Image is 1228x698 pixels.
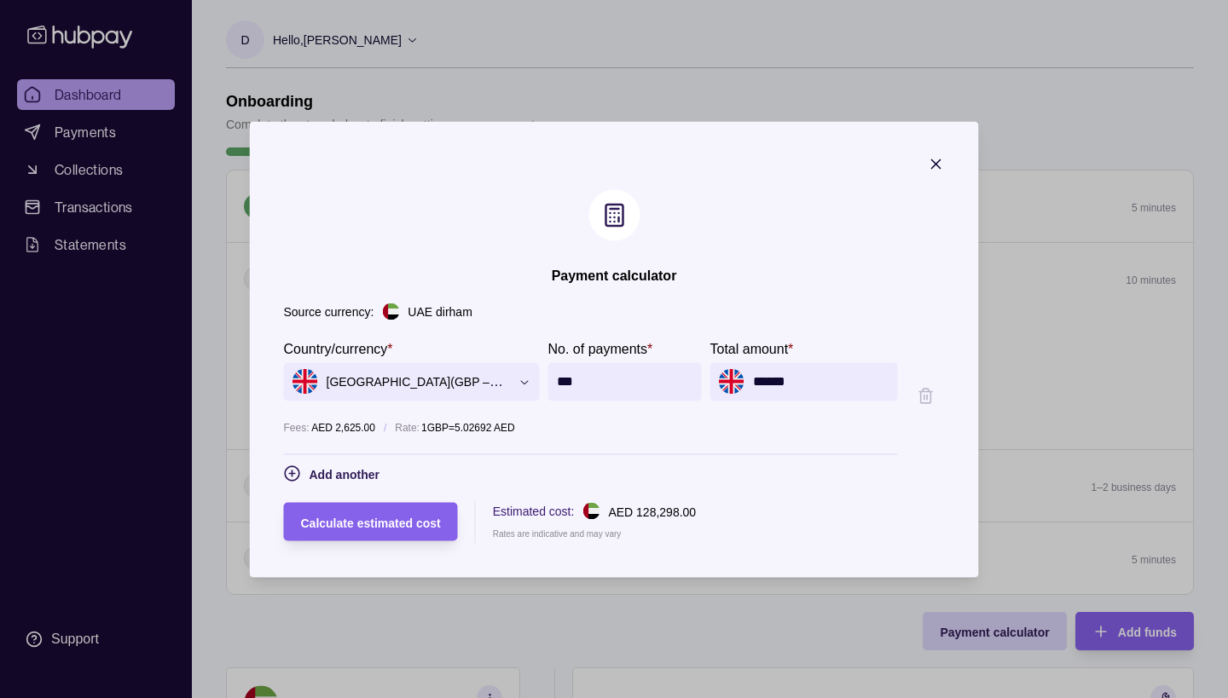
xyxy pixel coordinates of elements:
p: AED 128,298.00 [608,505,696,518]
span: Add another [310,467,379,481]
label: No. of payments [548,337,653,358]
img: ae [382,303,399,320]
p: Fees: [284,421,310,433]
h2: Payment calculator [552,266,677,285]
button: Calculate estimated cost [284,503,458,541]
input: amounts.0.count [557,362,693,401]
p: Total amount [710,341,789,355]
p: No. of payments [548,341,648,355]
p: Estimated cost: [493,501,575,520]
p: AED 2,625.00 [284,418,375,436]
img: gb [719,369,744,395]
label: Total amount [710,337,794,358]
p: Country/currency [284,341,388,355]
p: / [384,418,386,436]
label: Country/currency [284,337,393,358]
img: ae [582,502,600,519]
p: UAE dirham [408,302,472,320]
p: Rate: [395,418,420,436]
p: Source currency: [284,302,374,320]
button: Add another [284,463,379,483]
p: Rates are indicative and may vary [493,528,622,538]
input: amounts.0.amount [753,362,889,401]
p: 1 GBP = 5.02692 AED [421,418,515,436]
span: Calculate estimated cost [301,516,441,529]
